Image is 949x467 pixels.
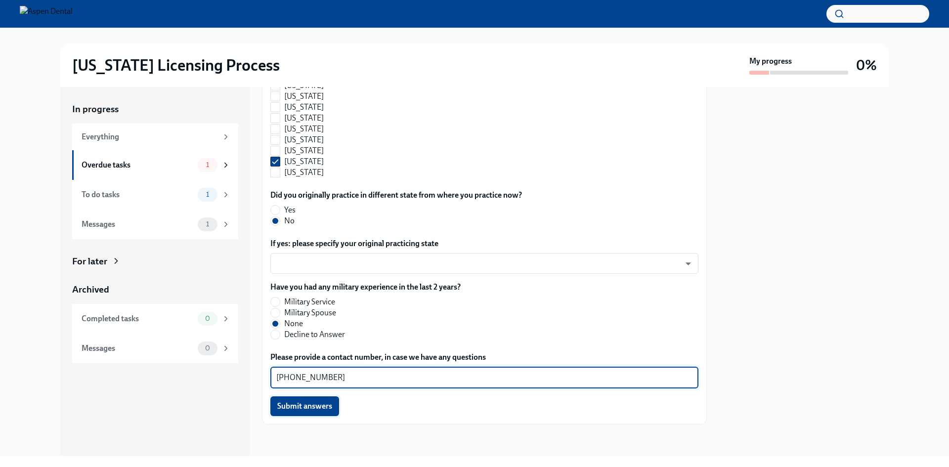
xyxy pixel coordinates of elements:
span: [US_STATE] [284,145,324,156]
div: Overdue tasks [82,160,194,170]
label: Have you had any military experience in the last 2 years? [270,282,461,293]
div: Messages [82,343,194,354]
a: Archived [72,283,238,296]
span: Yes [284,205,296,215]
span: Military Spouse [284,307,336,318]
a: For later [72,255,238,268]
label: Did you originally practice in different state from where you practice now? [270,190,522,201]
a: Messages0 [72,334,238,363]
span: [US_STATE] [284,167,324,178]
span: 0 [199,315,216,322]
div: To do tasks [82,189,194,200]
span: No [284,215,295,226]
div: Messages [82,219,194,230]
span: 0 [199,344,216,352]
div: ​ [270,253,698,274]
span: None [284,318,303,329]
div: Completed tasks [82,313,194,324]
button: Submit answers [270,396,339,416]
span: Military Service [284,297,335,307]
img: Aspen Dental [20,6,73,22]
a: Messages1 [72,210,238,239]
span: [US_STATE] [284,113,324,124]
a: Everything [72,124,238,150]
a: Overdue tasks1 [72,150,238,180]
h3: 0% [856,56,877,74]
textarea: [PHONE_NUMBER] [276,372,692,383]
span: [US_STATE] [284,124,324,134]
span: 1 [200,191,215,198]
span: 1 [200,161,215,169]
span: [US_STATE] [284,102,324,113]
div: Everything [82,131,217,142]
div: For later [72,255,107,268]
span: Decline to Answer [284,329,345,340]
strong: My progress [749,56,792,67]
a: Completed tasks0 [72,304,238,334]
label: If yes: please specify your original practicing state [270,238,698,249]
span: [US_STATE] [284,156,324,167]
span: [US_STATE] [284,91,324,102]
a: In progress [72,103,238,116]
span: Submit answers [277,401,332,411]
span: [US_STATE] [284,134,324,145]
h2: [US_STATE] Licensing Process [72,55,280,75]
label: Please provide a contact number, in case we have any questions [270,352,698,363]
span: 1 [200,220,215,228]
a: To do tasks1 [72,180,238,210]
